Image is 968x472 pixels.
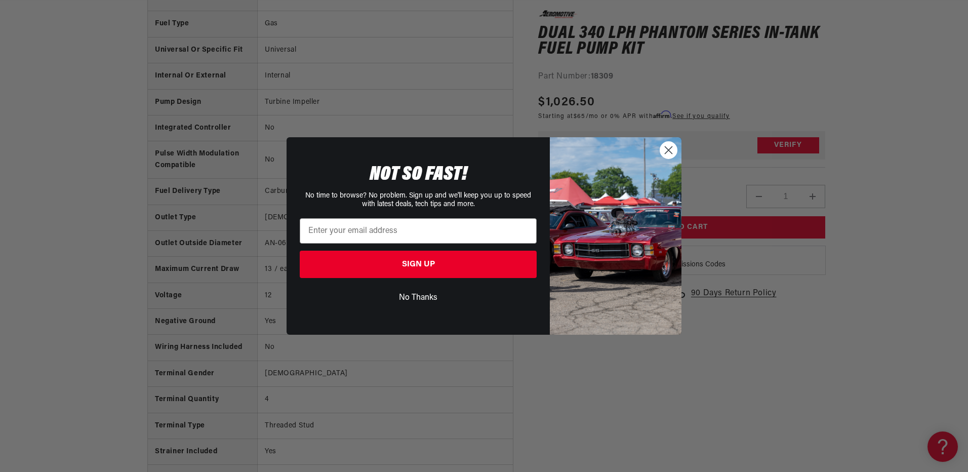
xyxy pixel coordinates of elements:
span: No time to browse? No problem. Sign up and we'll keep you up to speed with latest deals, tech tip... [305,192,531,208]
button: No Thanks [300,288,537,307]
span: NOT SO FAST! [370,165,467,185]
img: 85cdd541-2605-488b-b08c-a5ee7b438a35.jpeg [550,137,681,335]
input: Enter your email address [300,218,537,244]
button: Close dialog [660,141,677,159]
button: SIGN UP [300,251,537,278]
